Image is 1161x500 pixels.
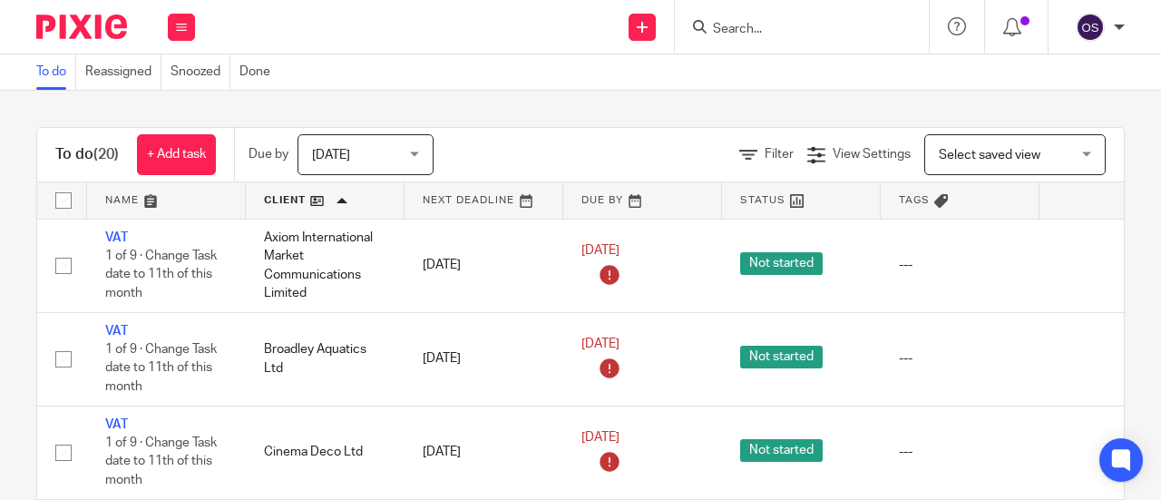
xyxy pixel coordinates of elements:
span: 1 of 9 · Change Task date to 11th of this month [105,343,217,393]
span: 1 of 9 · Change Task date to 11th of this month [105,436,217,486]
span: [DATE] [581,244,620,257]
span: Not started [740,439,823,462]
td: Broadley Aquatics Ltd [246,312,405,406]
img: Pixie [36,15,127,39]
td: Cinema Deco Ltd [246,406,405,499]
img: svg%3E [1076,13,1105,42]
span: [DATE] [581,338,620,351]
span: View Settings [833,148,911,161]
a: VAT [105,418,128,431]
td: [DATE] [405,219,563,312]
td: [DATE] [405,312,563,406]
h1: To do [55,145,119,164]
span: Not started [740,252,823,275]
td: [DATE] [405,406,563,499]
a: Snoozed [171,54,230,90]
span: [DATE] [581,432,620,445]
span: Tags [899,195,930,205]
span: Not started [740,346,823,368]
span: 1 of 9 · Change Task date to 11th of this month [105,250,217,299]
p: Due by [249,145,288,163]
input: Search [711,22,874,38]
span: Select saved view [939,149,1040,162]
div: --- [899,443,1021,461]
a: Reassigned [85,54,161,90]
a: VAT [105,231,128,244]
span: (20) [93,147,119,162]
a: Done [239,54,279,90]
span: Filter [765,148,794,161]
a: VAT [105,325,128,338]
span: [DATE] [312,149,350,162]
div: --- [899,349,1021,368]
div: --- [899,256,1021,274]
td: Axiom International Market Communications Limited [246,219,405,312]
a: To do [36,54,76,90]
a: + Add task [137,134,216,175]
